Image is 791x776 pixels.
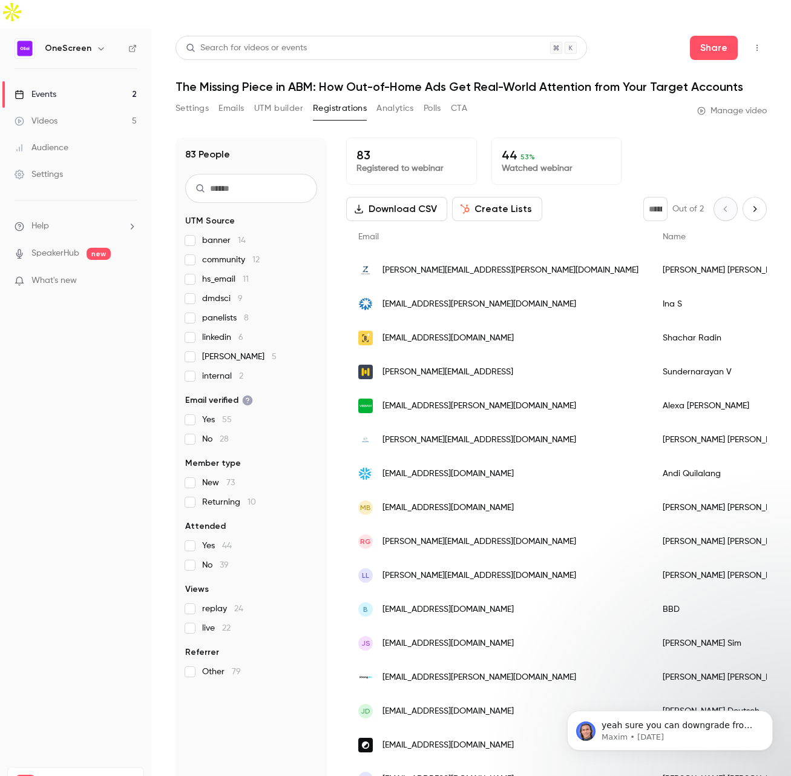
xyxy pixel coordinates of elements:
span: [EMAIL_ADDRESS][DOMAIN_NAME] [382,332,514,345]
div: Settings [15,168,63,181]
span: [EMAIL_ADDRESS][DOMAIN_NAME] [382,705,514,718]
span: panelists [202,312,249,324]
span: 28 [220,435,229,443]
span: 9 [238,294,243,303]
span: JD [361,706,370,717]
span: [EMAIL_ADDRESS][DOMAIN_NAME] [382,739,514,752]
img: OneScreen [15,39,34,58]
span: [PERSON_NAME][EMAIL_ADDRESS][DOMAIN_NAME] [382,569,576,582]
span: Returning [202,496,256,508]
span: [EMAIL_ADDRESS][DOMAIN_NAME] [382,502,514,514]
span: JS [361,638,370,649]
span: New [202,477,235,489]
p: 44 [502,148,612,162]
button: Emails [218,99,244,118]
span: banner [202,234,246,247]
span: [EMAIL_ADDRESS][DOMAIN_NAME] [382,603,514,616]
h6: OneScreen [45,42,91,55]
button: UTM builder [254,99,303,118]
span: No [202,433,229,445]
span: 5 [272,353,277,361]
span: B [363,604,368,615]
div: Events [15,88,56,101]
p: Watched webinar [502,162,612,174]
span: 39 [220,561,229,569]
span: [EMAIL_ADDRESS][PERSON_NAME][DOMAIN_NAME] [382,298,576,311]
span: No [202,559,229,571]
span: UTM Source [185,215,235,227]
img: zionandzion.com [358,263,373,277]
img: buildots.com [358,331,373,345]
a: Manage video [697,105,767,117]
div: Search for videos or events [186,42,307,55]
button: CTA [451,99,467,118]
span: [PERSON_NAME] [202,351,277,363]
span: new [87,248,111,260]
p: Registered to webinar [356,162,467,174]
span: Yes [202,540,232,552]
span: dmdsci [202,293,243,305]
img: coupa.com [358,297,373,311]
span: linkedin [202,331,243,343]
span: Referrer [185,646,219,658]
span: internal [202,370,243,382]
span: 8 [244,314,249,322]
span: replay [202,603,243,615]
span: LL [362,570,369,581]
p: 83 [356,148,467,162]
span: 2 [239,372,243,380]
p: Out of 2 [672,203,704,215]
span: 6 [238,333,243,342]
img: veeam.com [358,399,373,413]
h1: 83 People [185,147,230,162]
span: [PERSON_NAME][EMAIL_ADDRESS][PERSON_NAME][DOMAIN_NAME] [382,264,638,277]
img: strongdm.com [358,670,373,685]
span: Views [185,583,209,595]
span: 55 [222,416,232,424]
span: 24 [234,605,243,613]
span: Name [663,233,686,241]
button: Analytics [376,99,414,118]
span: Help [31,220,49,233]
button: Create Lists [452,197,542,221]
div: Audience [15,142,68,154]
button: Registrations [313,99,367,118]
span: RG [360,536,371,547]
span: 22 [222,624,231,632]
img: murf.ai [358,365,373,379]
button: Share [690,36,738,60]
span: 73 [226,479,235,487]
span: Yes [202,414,232,426]
a: SpeakerHub [31,247,79,260]
span: 44 [222,542,232,550]
span: 53 % [520,153,535,161]
img: getcontrast.io [358,738,373,752]
span: [EMAIL_ADDRESS][DOMAIN_NAME] [382,468,514,480]
span: Attended [185,520,226,532]
img: snowflake.com [358,466,373,481]
span: hs_email [202,273,249,285]
section: facet-groups [185,215,317,678]
button: Polls [424,99,441,118]
button: Next page [743,197,767,221]
img: bhwilliams.com [358,433,373,447]
span: [PERSON_NAME][EMAIL_ADDRESS][DOMAIN_NAME] [382,434,576,446]
span: Email [358,233,379,241]
span: What's new [31,274,77,287]
span: Email verified [185,394,253,406]
span: Member type [185,457,241,469]
span: MB [360,502,371,513]
div: Videos [15,115,57,127]
button: Settings [176,99,209,118]
span: 12 [252,256,260,264]
span: community [202,254,260,266]
span: [EMAIL_ADDRESS][PERSON_NAME][DOMAIN_NAME] [382,671,576,684]
iframe: Intercom notifications message [549,685,791,770]
span: 11 [243,275,249,284]
span: 14 [238,236,246,245]
h1: The Missing Piece in ABM: How Out-of-Home Ads Get Real-World Attention from Your Target Accounts [176,79,767,94]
